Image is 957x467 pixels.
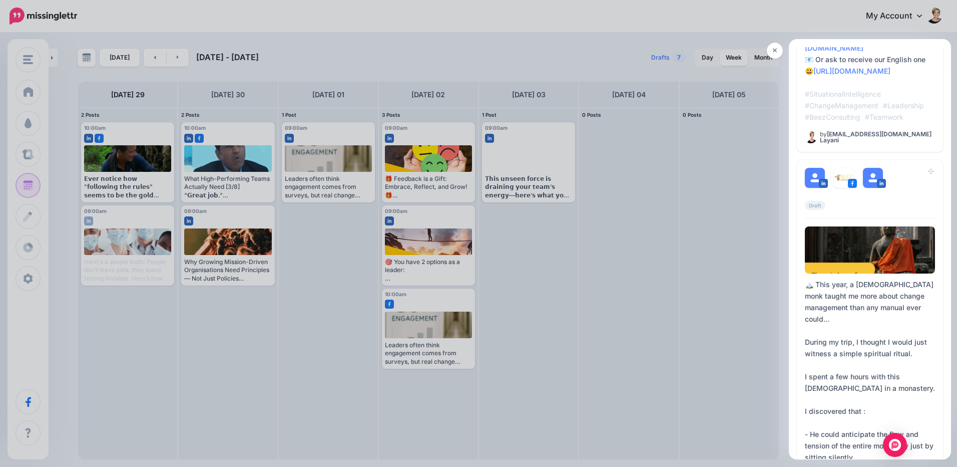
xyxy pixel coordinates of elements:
span: by [820,131,935,143]
img: user_default_image.png [805,168,825,188]
span: #BeezConsulting [805,113,860,121]
span: #ChangeManagement [805,101,878,110]
img: facebook-square.png [848,179,857,188]
span: #Teamwork [865,113,903,121]
span: #SituationalIntelligence [805,90,881,98]
img: linkedin-square.png [877,179,886,188]
img: linkedin-square.png [819,179,828,188]
img: Silvina45_ICRC.jpg [805,131,817,143]
b: [EMAIL_ADDRESS][DOMAIN_NAME] Layani [820,130,931,144]
img: user_default_image.png [863,168,883,188]
img: 292462332_482227813754244_4239779604106750250_n-bsa101298.png [834,168,854,188]
span: #Leadership [883,101,924,110]
div: Open Intercom Messenger [883,433,907,457]
span: Draft [805,201,825,210]
a: [URL][DOMAIN_NAME] [805,32,935,52]
a: [URL][DOMAIN_NAME] [813,67,890,75]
